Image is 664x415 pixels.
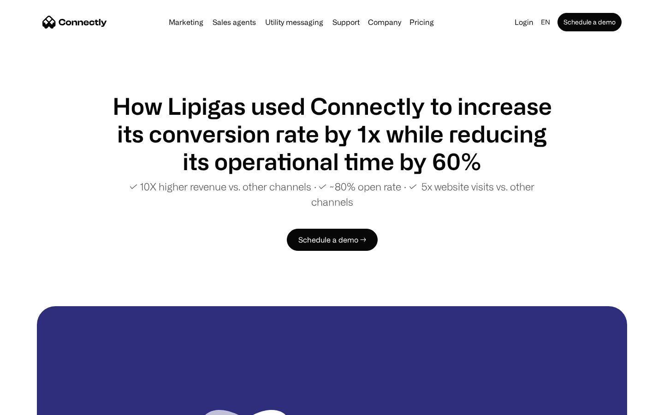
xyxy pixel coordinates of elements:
a: Sales agents [209,18,260,26]
a: Pricing [406,18,438,26]
h1: How Lipigas used Connectly to increase its conversion rate by 1x while reducing its operational t... [111,92,553,175]
p: ✓ 10X higher revenue vs. other channels ∙ ✓ ~80% open rate ∙ ✓ 5x website visits vs. other channels [111,179,553,209]
ul: Language list [18,399,55,412]
a: Support [329,18,363,26]
div: Company [368,16,401,29]
div: en [541,16,550,29]
a: Schedule a demo → [287,229,378,251]
a: Schedule a demo [557,13,622,31]
a: Login [511,16,537,29]
a: Marketing [165,18,207,26]
a: Utility messaging [261,18,327,26]
aside: Language selected: English [9,398,55,412]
